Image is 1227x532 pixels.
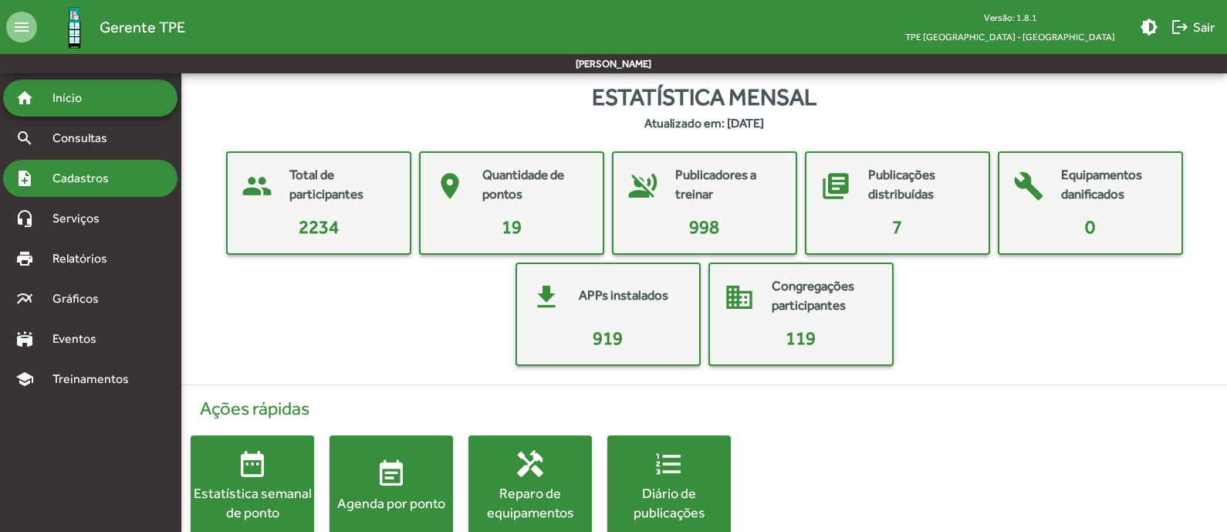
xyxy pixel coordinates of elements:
[49,2,100,53] img: Logo
[1061,165,1166,205] mat-card-title: Equipamentos danificados
[689,216,719,237] span: 998
[15,89,34,107] mat-icon: home
[868,165,973,205] mat-card-title: Publicações distribuídas
[523,274,570,320] mat-icon: get_app
[716,274,762,320] mat-icon: domain
[1140,18,1158,36] mat-icon: brightness_medium
[37,2,185,53] a: Gerente TPE
[15,249,34,268] mat-icon: print
[15,290,34,308] mat-icon: multiline_chart
[6,12,37,42] mat-icon: menu
[289,165,394,205] mat-card-title: Total de participantes
[427,163,473,209] mat-icon: place
[299,216,339,237] span: 2234
[43,249,127,268] span: Relatórios
[675,165,780,205] mat-card-title: Publicadores a treinar
[15,129,34,147] mat-icon: search
[515,449,546,479] mat-icon: handyman
[15,169,34,188] mat-icon: note_add
[43,89,104,107] span: Início
[893,8,1127,27] div: Versão: 1.8.1
[43,209,120,228] span: Serviços
[579,286,668,306] mat-card-title: APPs instalados
[237,449,268,479] mat-icon: date_range
[502,216,522,237] span: 19
[772,276,877,316] mat-card-title: Congregações participantes
[191,483,314,522] div: Estatística semanal de ponto
[593,327,623,348] span: 919
[376,459,407,490] mat-icon: event_note
[43,330,117,348] span: Eventos
[43,129,127,147] span: Consultas
[482,165,587,205] mat-card-title: Quantidade de pontos
[100,15,185,39] span: Gerente TPE
[43,290,120,308] span: Gráficos
[43,169,129,188] span: Cadastros
[607,483,731,522] div: Diário de publicações
[468,483,592,522] div: Reparo de equipamentos
[1006,163,1052,209] mat-icon: build
[654,449,684,479] mat-icon: format_list_numbered
[15,370,34,388] mat-icon: school
[1171,18,1189,36] mat-icon: logout
[234,163,280,209] mat-icon: people
[893,27,1127,46] span: TPE [GEOGRAPHIC_DATA] - [GEOGRAPHIC_DATA]
[1085,216,1095,237] span: 0
[892,216,902,237] span: 7
[813,163,859,209] mat-icon: library_books
[1164,13,1221,41] button: Sair
[1171,13,1215,41] span: Sair
[644,114,764,133] strong: Atualizado em: [DATE]
[15,330,34,348] mat-icon: stadium
[15,209,34,228] mat-icon: headset_mic
[786,327,816,348] span: 119
[330,493,453,513] div: Agenda por ponto
[43,370,147,388] span: Treinamentos
[592,80,816,114] span: Estatística mensal
[191,398,1218,420] h4: Ações rápidas
[620,163,666,209] mat-icon: voice_over_off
